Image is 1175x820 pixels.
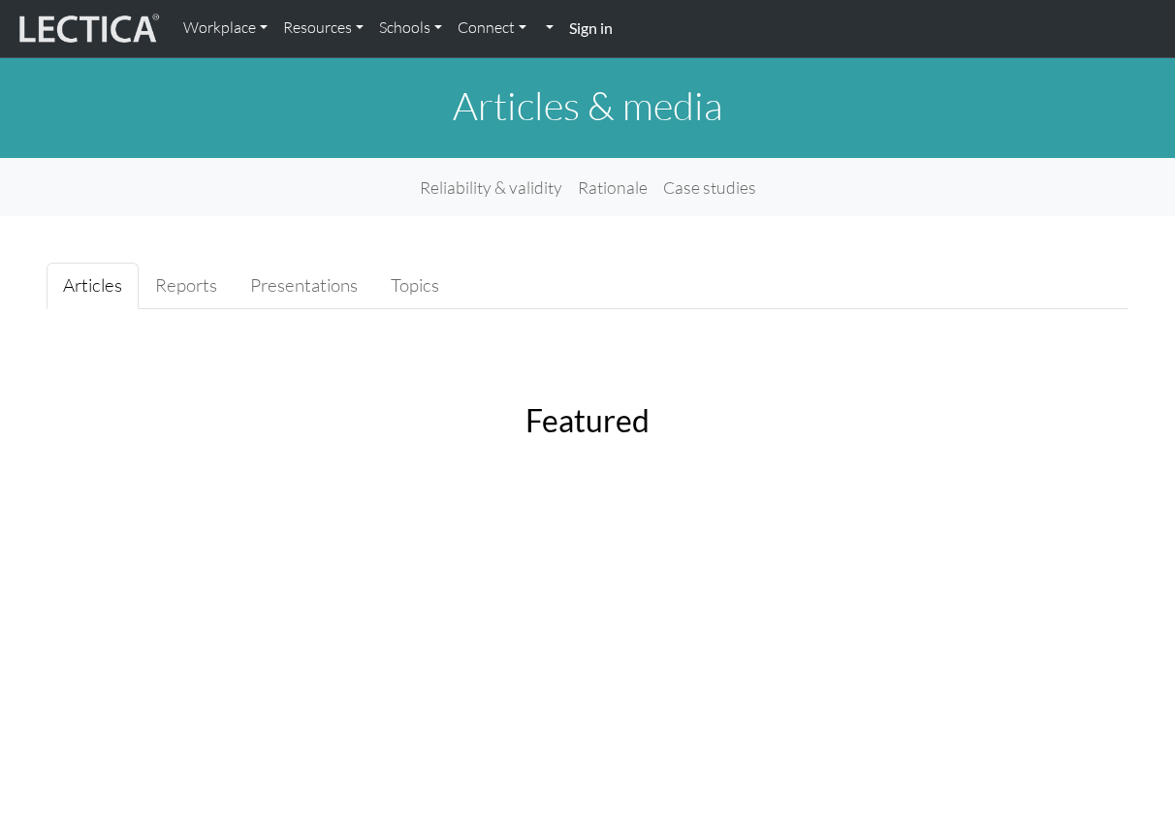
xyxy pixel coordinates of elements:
[47,263,139,309] a: Articles
[561,8,620,49] a: Sign in
[275,8,371,48] a: Resources
[15,11,160,47] img: lecticalive
[570,166,655,208] a: Rationale
[234,263,374,309] a: Presentations
[655,166,764,208] a: Case studies
[148,402,1027,439] h2: Featured
[450,8,534,48] a: Connect
[175,8,275,48] a: Workplace
[412,166,570,208] a: Reliability & validity
[371,8,450,48] a: Schools
[569,18,613,37] strong: Sign in
[139,263,234,309] a: Reports
[47,82,1128,129] h1: Articles & media
[374,263,456,309] a: Topics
